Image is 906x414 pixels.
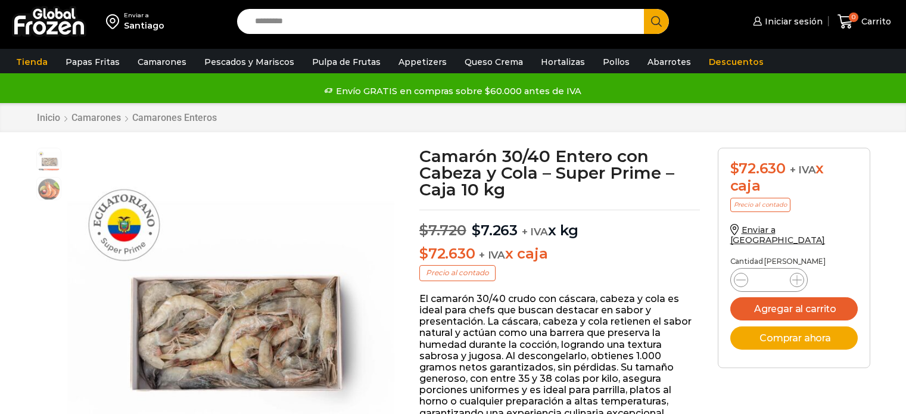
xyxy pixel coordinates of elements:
a: Camarones [71,112,122,123]
a: 0 Carrito [835,8,894,36]
span: + IVA [522,226,548,238]
a: Queso Crema [459,51,529,73]
a: Pescados y Mariscos [198,51,300,73]
a: Iniciar sesión [750,10,823,33]
bdi: 7.263 [472,222,518,239]
a: Pulpa de Frutas [306,51,387,73]
span: 0 [849,13,858,22]
button: Search button [644,9,669,34]
div: Santiago [124,20,164,32]
a: Inicio [36,112,61,123]
nav: Breadcrumb [36,112,217,123]
button: Comprar ahora [730,326,858,350]
input: Product quantity [758,272,780,288]
a: Enviar a [GEOGRAPHIC_DATA] [730,225,826,245]
img: address-field-icon.svg [106,11,124,32]
a: Papas Fritas [60,51,126,73]
a: Abarrotes [642,51,697,73]
span: + IVA [790,164,816,176]
span: $ [419,222,428,239]
span: Iniciar sesión [762,15,823,27]
p: Cantidad [PERSON_NAME] [730,257,858,266]
a: Camarones Enteros [132,112,217,123]
span: + IVA [479,249,505,261]
a: Tienda [10,51,54,73]
bdi: 72.630 [419,245,475,262]
h1: Camarón 30/40 Entero con Cabeza y Cola – Super Prime – Caja 10 kg [419,148,700,198]
div: x caja [730,160,858,195]
a: Hortalizas [535,51,591,73]
span: Carrito [858,15,891,27]
span: $ [730,160,739,177]
div: Enviar a [124,11,164,20]
span: camarones-enteros [37,148,61,172]
a: Pollos [597,51,636,73]
p: Precio al contado [730,198,790,212]
span: camaron-hoso [37,178,61,201]
p: x kg [419,210,700,239]
a: Camarones [132,51,192,73]
a: Descuentos [703,51,770,73]
p: x caja [419,245,700,263]
span: $ [472,222,481,239]
span: $ [419,245,428,262]
a: Appetizers [393,51,453,73]
bdi: 7.720 [419,222,466,239]
bdi: 72.630 [730,160,786,177]
p: Precio al contado [419,265,496,281]
button: Agregar al carrito [730,297,858,320]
